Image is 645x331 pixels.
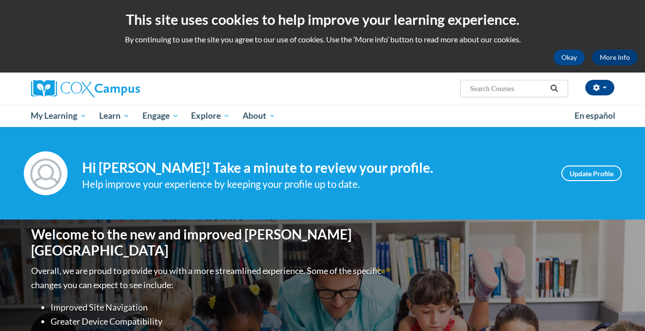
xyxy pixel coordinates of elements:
a: Engage [136,105,185,127]
iframe: Button to launch messaging window [606,292,637,323]
input: Search Courses [469,83,547,94]
span: Explore [191,110,230,122]
li: Greater Device Compatibility [51,314,384,329]
a: My Learning [25,105,93,127]
h4: Hi [PERSON_NAME]! Take a minute to review your profile. [82,160,547,176]
span: About [243,110,276,122]
button: Account Settings [585,80,614,95]
img: Cox Campus [31,80,140,97]
div: Help improve your experience by keeping your profile up to date. [82,176,547,192]
h2: This site uses cookies to help improve your learning experience. [7,10,638,29]
a: Learn [93,105,136,127]
h1: Welcome to the new and improved [PERSON_NAME][GEOGRAPHIC_DATA] [31,226,384,259]
div: Main menu [17,105,629,127]
span: Learn [99,110,130,122]
p: By continuing to use the site you agree to our use of cookies. Use the ‘More info’ button to read... [7,34,638,45]
a: Explore [185,105,236,127]
img: Profile Image [24,151,68,195]
button: Search [547,83,561,94]
span: Engage [142,110,179,122]
a: More Info [592,50,638,65]
p: Overall, we are proud to provide you with a more streamlined experience. Some of the specific cha... [31,264,384,292]
a: About [236,105,282,127]
button: Okay [554,50,585,65]
span: My Learning [31,110,87,122]
li: Improved Site Navigation [51,300,384,314]
span: En español [575,110,615,121]
a: Update Profile [561,165,622,181]
a: Cox Campus [31,80,216,97]
a: En español [568,106,622,126]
